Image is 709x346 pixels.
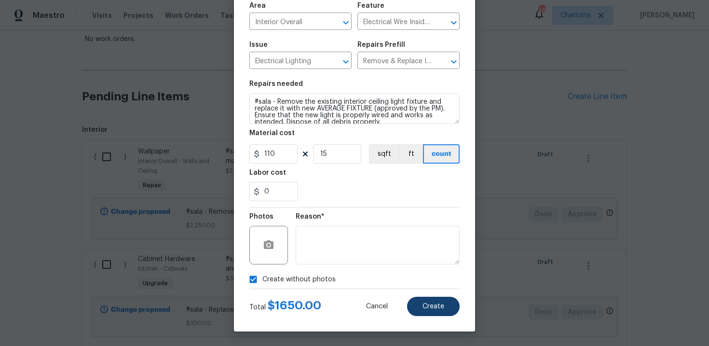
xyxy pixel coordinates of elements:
h5: Repairs Prefill [357,42,405,48]
h5: Photos [249,213,273,220]
h5: Feature [357,2,384,9]
h5: Issue [249,42,268,48]
button: count [423,144,460,164]
span: $ 1650.00 [268,300,321,311]
button: sqft [369,144,399,164]
span: Create without photos [262,275,336,285]
textarea: #sala - Remove the existing interior ceiling light fixture and replace it with new AVERAGE FIXTUR... [249,93,460,124]
h5: Repairs needed [249,81,303,87]
h5: Material cost [249,130,295,137]
button: Create [407,297,460,316]
div: Total [249,301,321,312]
button: Cancel [351,297,403,316]
h5: Labor cost [249,169,286,176]
button: ft [399,144,423,164]
h5: Area [249,2,266,9]
button: Open [447,16,461,29]
span: Create [423,303,444,310]
h5: Reason* [296,213,324,220]
button: Open [339,16,353,29]
button: Open [447,55,461,69]
button: Open [339,55,353,69]
span: Cancel [366,303,388,310]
